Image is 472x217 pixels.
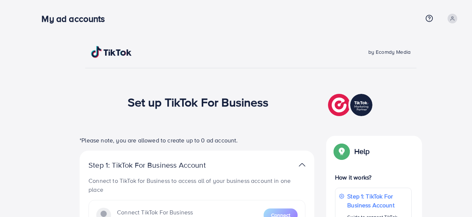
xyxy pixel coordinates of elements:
p: Help [354,147,370,156]
p: Step 1: TikTok For Business Account [88,161,229,170]
p: Step 1: TikTok For Business Account [347,192,408,210]
h1: Set up TikTok For Business [128,95,269,109]
p: How it works? [335,173,412,182]
img: TikTok partner [299,160,305,170]
img: Popup guide [335,145,348,158]
h3: My ad accounts [41,13,111,24]
img: TikTok [91,46,132,58]
p: *Please note, you are allowed to create up to 0 ad account. [80,136,314,145]
span: by Ecomdy Media [368,48,411,56]
img: TikTok partner [328,92,374,118]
